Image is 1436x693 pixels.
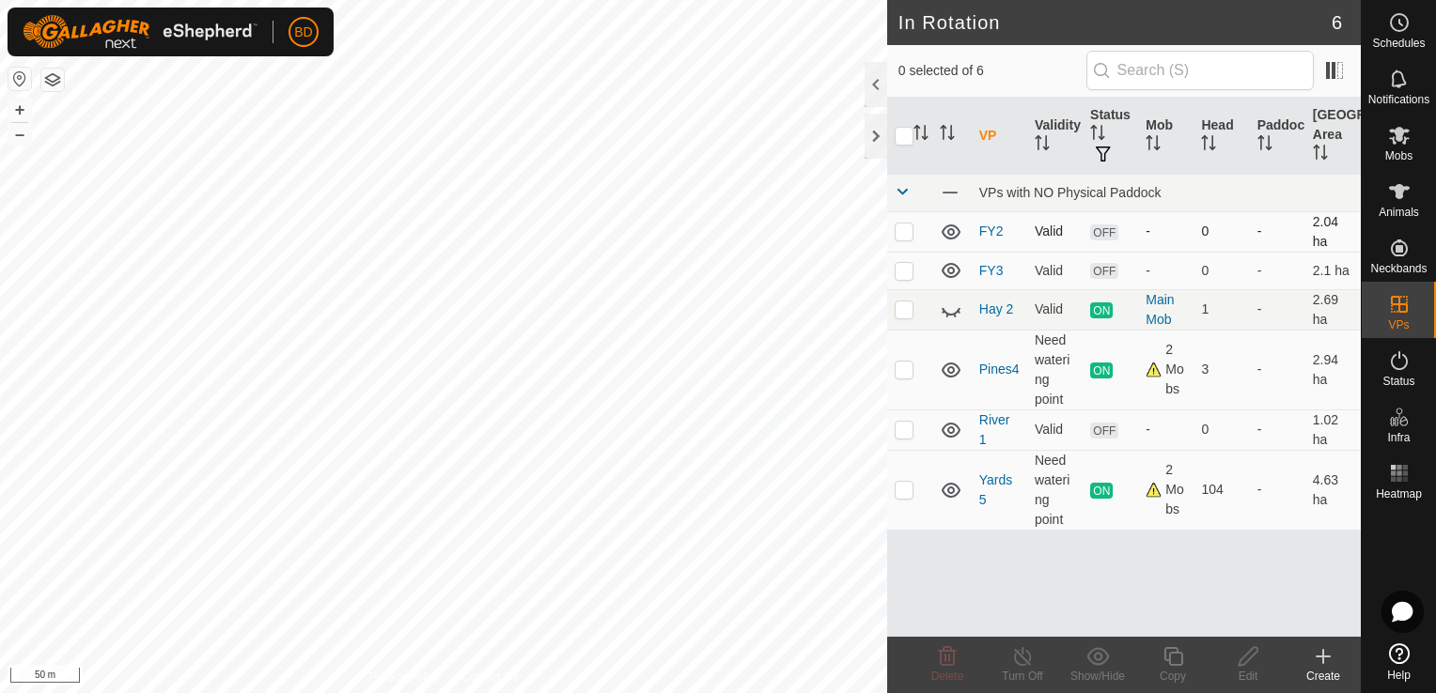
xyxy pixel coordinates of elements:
span: ON [1090,362,1113,378]
td: 0 [1194,252,1249,289]
td: 104 [1194,450,1249,530]
span: Delete [931,670,964,683]
button: + [8,99,31,121]
td: - [1250,409,1305,450]
button: – [8,123,31,146]
p-sorticon: Activate to sort [940,128,955,143]
span: Infra [1387,432,1410,443]
th: [GEOGRAPHIC_DATA] Area [1305,98,1361,175]
td: - [1250,252,1305,289]
span: Neckbands [1370,263,1427,274]
div: 2 Mobs [1146,460,1186,519]
span: BD [294,23,312,42]
div: Show/Hide [1060,668,1135,685]
td: Valid [1027,252,1083,289]
th: Validity [1027,98,1083,175]
td: Valid [1027,409,1083,450]
a: River 1 [979,412,1010,447]
a: Privacy Policy [369,669,440,685]
td: Valid [1027,289,1083,330]
td: 0 [1194,409,1249,450]
a: Hay 2 [979,301,1014,316]
span: Animals [1379,207,1419,218]
p-sorticon: Activate to sort [1035,138,1050,153]
a: Yards5 [979,472,1013,507]
span: Status [1382,376,1414,387]
td: 3 [1194,330,1249,409]
a: Pines4 [979,362,1020,377]
a: FY3 [979,263,1004,278]
td: 2.1 ha [1305,252,1361,289]
th: Paddock [1250,98,1305,175]
th: VP [972,98,1027,175]
span: 0 selected of 6 [898,61,1086,81]
div: Edit [1210,668,1286,685]
p-sorticon: Activate to sort [1146,138,1161,153]
a: Contact Us [462,669,518,685]
td: 1 [1194,289,1249,330]
td: 2.94 ha [1305,330,1361,409]
td: - [1250,450,1305,530]
span: ON [1090,483,1113,499]
div: VPs with NO Physical Paddock [979,185,1353,200]
td: Need watering point [1027,330,1083,409]
button: Map Layers [41,69,64,91]
td: 2.04 ha [1305,211,1361,252]
a: Help [1362,636,1436,688]
p-sorticon: Activate to sort [1090,128,1105,143]
div: Copy [1135,668,1210,685]
th: Head [1194,98,1249,175]
div: Turn Off [985,668,1060,685]
p-sorticon: Activate to sort [913,128,929,143]
p-sorticon: Activate to sort [1257,138,1272,153]
div: Main Mob [1146,290,1186,330]
td: - [1250,211,1305,252]
div: 2 Mobs [1146,340,1186,399]
td: - [1250,330,1305,409]
th: Mob [1138,98,1194,175]
span: Heatmap [1376,488,1422,500]
div: - [1146,420,1186,439]
button: Reset Map [8,68,31,90]
span: Mobs [1385,150,1413,162]
span: OFF [1090,263,1118,279]
span: OFF [1090,423,1118,439]
td: 4.63 ha [1305,450,1361,530]
span: Help [1387,670,1411,681]
span: 6 [1332,8,1342,37]
div: - [1146,261,1186,281]
td: 1.02 ha [1305,409,1361,450]
div: Create [1286,668,1361,685]
span: Schedules [1372,38,1425,49]
td: - [1250,289,1305,330]
img: Gallagher Logo [23,15,258,49]
td: 2.69 ha [1305,289,1361,330]
td: 0 [1194,211,1249,252]
th: Status [1083,98,1138,175]
span: ON [1090,302,1113,318]
span: VPs [1388,319,1409,331]
a: FY2 [979,223,1004,239]
span: Notifications [1368,94,1429,105]
td: Need watering point [1027,450,1083,530]
p-sorticon: Activate to sort [1201,138,1216,153]
p-sorticon: Activate to sort [1313,147,1328,162]
div: - [1146,222,1186,241]
h2: In Rotation [898,11,1332,34]
input: Search (S) [1086,51,1314,90]
span: OFF [1090,224,1118,240]
td: Valid [1027,211,1083,252]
